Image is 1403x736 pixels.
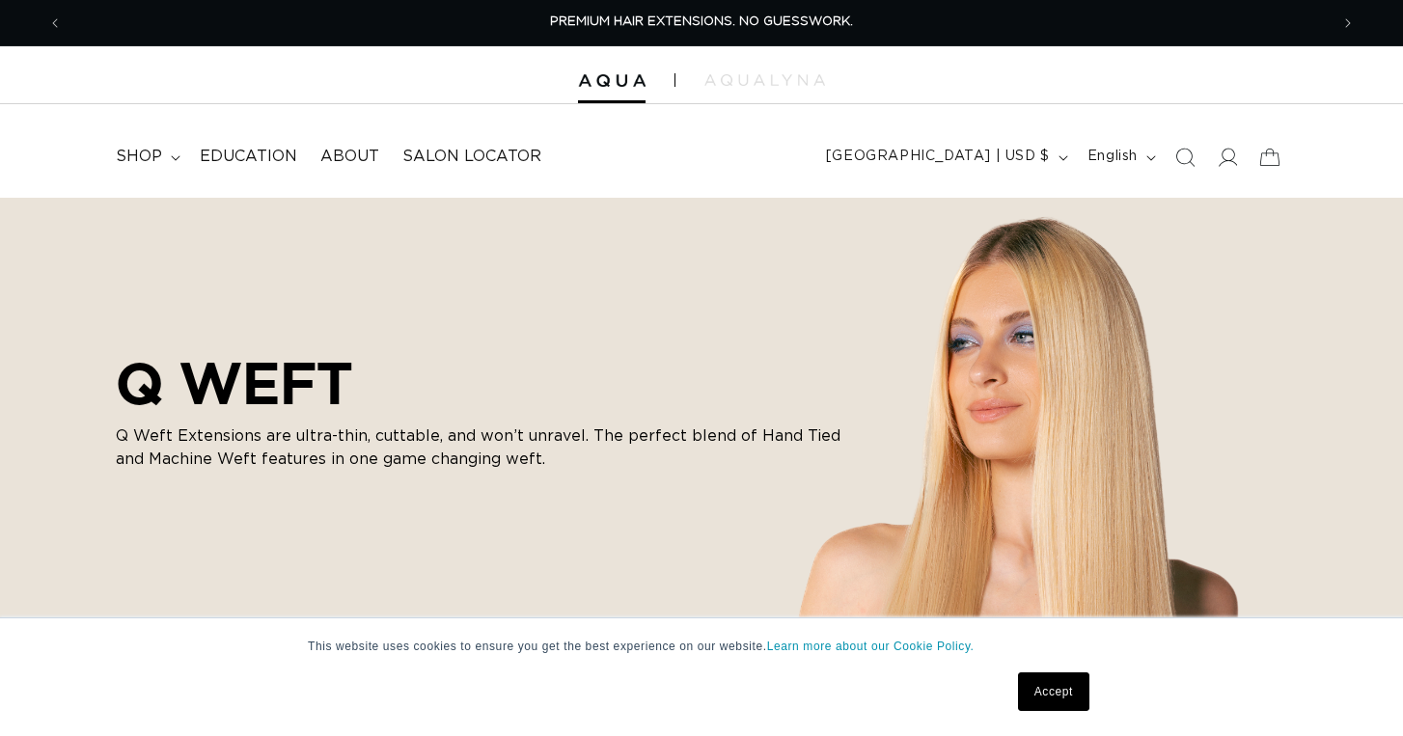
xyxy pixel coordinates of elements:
[1327,5,1369,41] button: Next announcement
[34,5,76,41] button: Previous announcement
[1018,672,1089,711] a: Accept
[104,135,188,178] summary: shop
[402,147,541,167] span: Salon Locator
[704,74,825,86] img: aqualyna.com
[767,640,975,653] a: Learn more about our Cookie Policy.
[814,139,1076,176] button: [GEOGRAPHIC_DATA] | USD $
[826,147,1050,167] span: [GEOGRAPHIC_DATA] | USD $
[188,135,309,178] a: Education
[309,135,391,178] a: About
[308,638,1095,655] p: This website uses cookies to ensure you get the best experience on our website.
[1164,136,1206,178] summary: Search
[550,15,853,28] span: PREMIUM HAIR EXTENSIONS. NO GUESSWORK.
[320,147,379,167] span: About
[116,349,849,417] h2: Q WEFT
[116,424,849,471] p: Q Weft Extensions are ultra-thin, cuttable, and won’t unravel. The perfect blend of Hand Tied and...
[1087,147,1138,167] span: English
[391,135,553,178] a: Salon Locator
[200,147,297,167] span: Education
[116,147,162,167] span: shop
[578,74,646,88] img: Aqua Hair Extensions
[1076,139,1164,176] button: English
